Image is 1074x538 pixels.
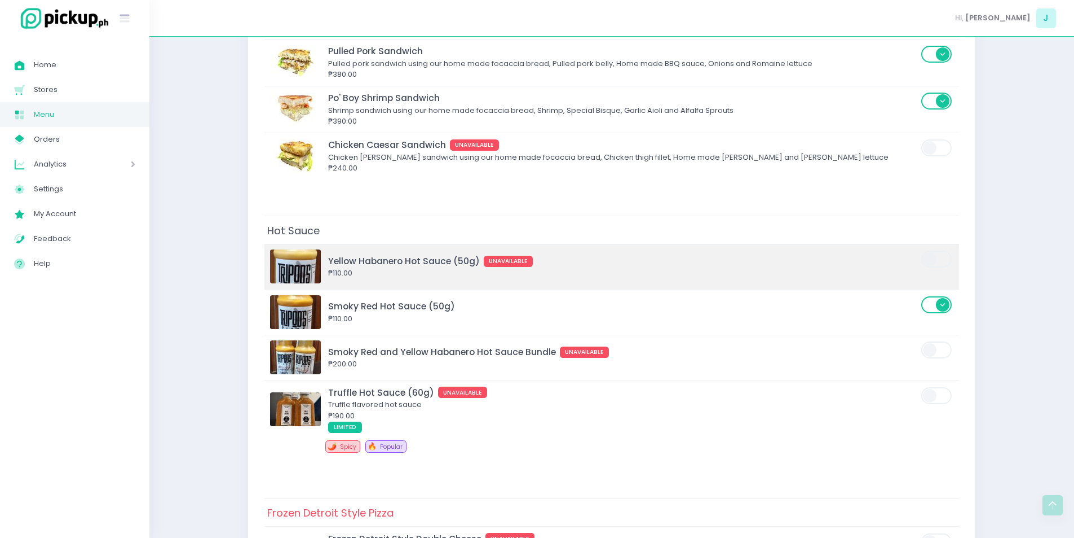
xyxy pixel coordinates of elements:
span: UNAVAILABLE [484,256,533,267]
div: ₱390.00 [328,116,918,127]
span: Analytics [34,157,99,172]
img: Po' Boy Shrimp Sandwich [270,93,321,126]
div: ₱240.00 [328,163,918,174]
img: Yellow Habanero Hot Sauce (50g) [270,250,321,283]
div: ₱110.00 [328,313,918,325]
div: Chicken [PERSON_NAME] sandwich using our home made focaccia bread, Chicken thigh fillet, Home mad... [328,152,918,163]
span: J [1036,8,1056,28]
img: Pulled Pork Sandwich [270,46,321,80]
img: Truffle Hot Sauce (60g) [270,392,321,426]
span: UNAVAILABLE [438,387,488,398]
div: ₱190.00 [328,410,918,422]
span: 🔥 [368,441,377,452]
span: Hot Sauce [264,221,322,240]
div: Smoky Red Hot Sauce (50g) [328,300,918,313]
span: UNAVAILABLE [450,139,500,151]
div: Yellow Habanero Hot Sauce (50g) [328,255,918,268]
span: Menu [34,107,135,122]
span: Orders [34,132,135,147]
span: Spicy [340,443,356,451]
div: ₱110.00 [328,268,918,279]
span: Home [34,58,135,72]
span: UNAVAILABLE [560,347,609,358]
div: Smoky Red and Yellow Habanero Hot Sauce Bundle [328,345,918,358]
div: Truffle Hot Sauce (60g) [328,386,918,399]
div: ₱380.00 [328,69,918,80]
span: LIMITED [328,422,362,433]
div: Chicken Caesar Sandwich [328,138,918,151]
img: Chicken Caesar Sandwich [270,139,321,173]
img: logo [14,6,110,30]
span: [PERSON_NAME] [965,12,1031,24]
img: Smoky Red and Yellow Habanero Hot Sauce Bundle [270,340,321,374]
span: Popular [380,443,403,451]
div: Pulled pork sandwich using our home made focaccia bread, Pulled pork belly, Home made BBQ sauce, ... [328,58,918,69]
span: My Account [34,207,135,221]
span: 🌶️ [328,441,337,452]
span: Help [34,256,135,271]
div: ₱200.00 [328,358,918,370]
span: Feedback [34,231,135,246]
img: Smoky Red Hot Sauce (50g) [270,295,321,329]
span: Settings [34,182,135,196]
div: Po' Boy Shrimp Sandwich [328,91,918,104]
span: Hi, [955,12,963,24]
span: Stores [34,82,135,97]
div: Truffle flavored hot sauce [328,399,918,410]
span: Frozen Detroit Style Pizza [264,503,396,523]
div: Shrimp sandwich using our home made focaccia bread, Shrimp, Special Bisque, Garlic Aioli and Alfa... [328,105,918,116]
div: Pulled Pork Sandwich [328,45,918,58]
